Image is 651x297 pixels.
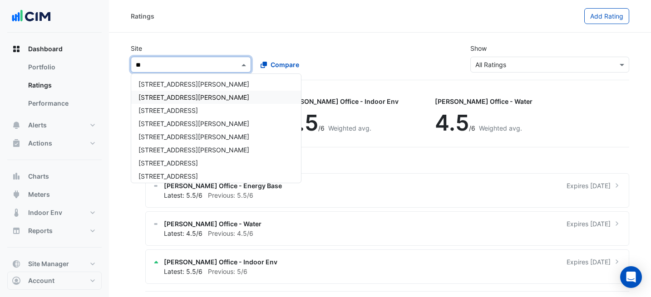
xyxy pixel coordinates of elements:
div: Dashboard [7,58,102,116]
app-icon: Dashboard [12,44,21,54]
app-icon: Site Manager [12,259,21,268]
span: [STREET_ADDRESS][PERSON_NAME] [138,133,249,141]
span: Add Rating [590,12,623,20]
span: Weighted avg. [328,124,371,132]
span: Indoor Env [28,208,62,217]
span: 4.5 [435,109,469,136]
a: Ratings [21,76,102,94]
span: Dashboard [28,44,63,54]
button: Site Manager [7,255,102,273]
ng-dropdown-panel: Options list [131,73,301,183]
app-icon: Indoor Env [12,208,21,217]
div: Open Intercom Messenger [620,266,642,288]
span: Alerts [28,121,47,130]
button: Indoor Env [7,204,102,222]
button: Meters [7,185,102,204]
button: Charts [7,167,102,185]
button: Compare [255,57,305,73]
button: Alerts [7,116,102,134]
app-icon: Meters [12,190,21,199]
span: Expires [DATE] [567,219,611,229]
span: Latest: 5.5/6 [164,191,202,199]
span: [STREET_ADDRESS] [138,107,198,114]
span: [STREET_ADDRESS][PERSON_NAME] [138,80,249,88]
label: Site [131,44,142,53]
a: Performance [21,94,102,112]
span: [PERSON_NAME] Office - Indoor Env [164,257,277,267]
span: [STREET_ADDRESS][PERSON_NAME] [138,146,249,154]
span: Previous: 4.5/6 [208,229,253,237]
div: [PERSON_NAME] Office - Water [435,97,533,106]
span: Account [28,276,54,285]
span: [STREET_ADDRESS] [138,172,198,180]
button: Actions [7,134,102,152]
span: [PERSON_NAME] Office - Energy Base [164,181,282,190]
label: Show [470,44,487,53]
span: 5.5 [285,109,318,136]
div: Ratings [131,11,154,21]
span: Expires [DATE] [567,257,611,267]
span: Site Manager [28,259,69,268]
span: Weighted avg. [479,124,522,132]
span: Compare [271,60,299,69]
span: Previous: 5/6 [208,268,247,275]
span: Latest: 4.5/6 [164,229,202,237]
button: Account [7,272,102,290]
button: Dashboard [7,40,102,58]
app-icon: Actions [12,139,21,148]
span: Actions [28,139,52,148]
span: [STREET_ADDRESS] [138,159,198,167]
span: [STREET_ADDRESS][PERSON_NAME] [138,93,249,101]
button: Add Rating [584,8,629,24]
span: Previous: 5.5/6 [208,191,253,199]
app-icon: Alerts [12,121,21,130]
span: /6 [318,124,325,132]
span: Charts [28,172,49,181]
app-icon: Charts [12,172,21,181]
span: /6 [469,124,475,132]
span: Meters [28,190,50,199]
button: Reports [7,222,102,240]
span: [PERSON_NAME] Office - Water [164,219,261,229]
span: Expires [DATE] [567,181,611,190]
a: Portfolio [21,58,102,76]
span: Reports [28,226,53,235]
span: [STREET_ADDRESS][PERSON_NAME] [138,120,249,127]
app-icon: Reports [12,226,21,235]
img: Company Logo [11,7,52,25]
span: Latest: 5.5/6 [164,268,202,275]
div: [PERSON_NAME] Office - Indoor Env [285,97,399,106]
